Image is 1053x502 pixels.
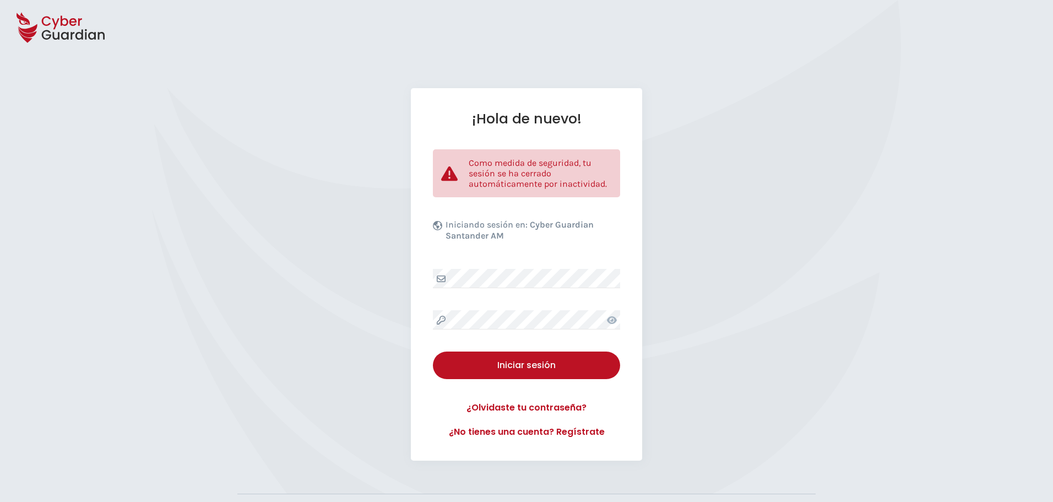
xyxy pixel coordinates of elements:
b: Cyber Guardian Santander AM [446,219,594,241]
div: Iniciar sesión [441,359,612,372]
button: Iniciar sesión [433,352,620,379]
p: Como medida de seguridad, tu sesión se ha cerrado automáticamente por inactividad. [469,158,612,189]
a: ¿No tienes una cuenta? Regístrate [433,425,620,439]
a: ¿Olvidaste tu contraseña? [433,401,620,414]
h1: ¡Hola de nuevo! [433,110,620,127]
p: Iniciando sesión en: [446,219,617,247]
